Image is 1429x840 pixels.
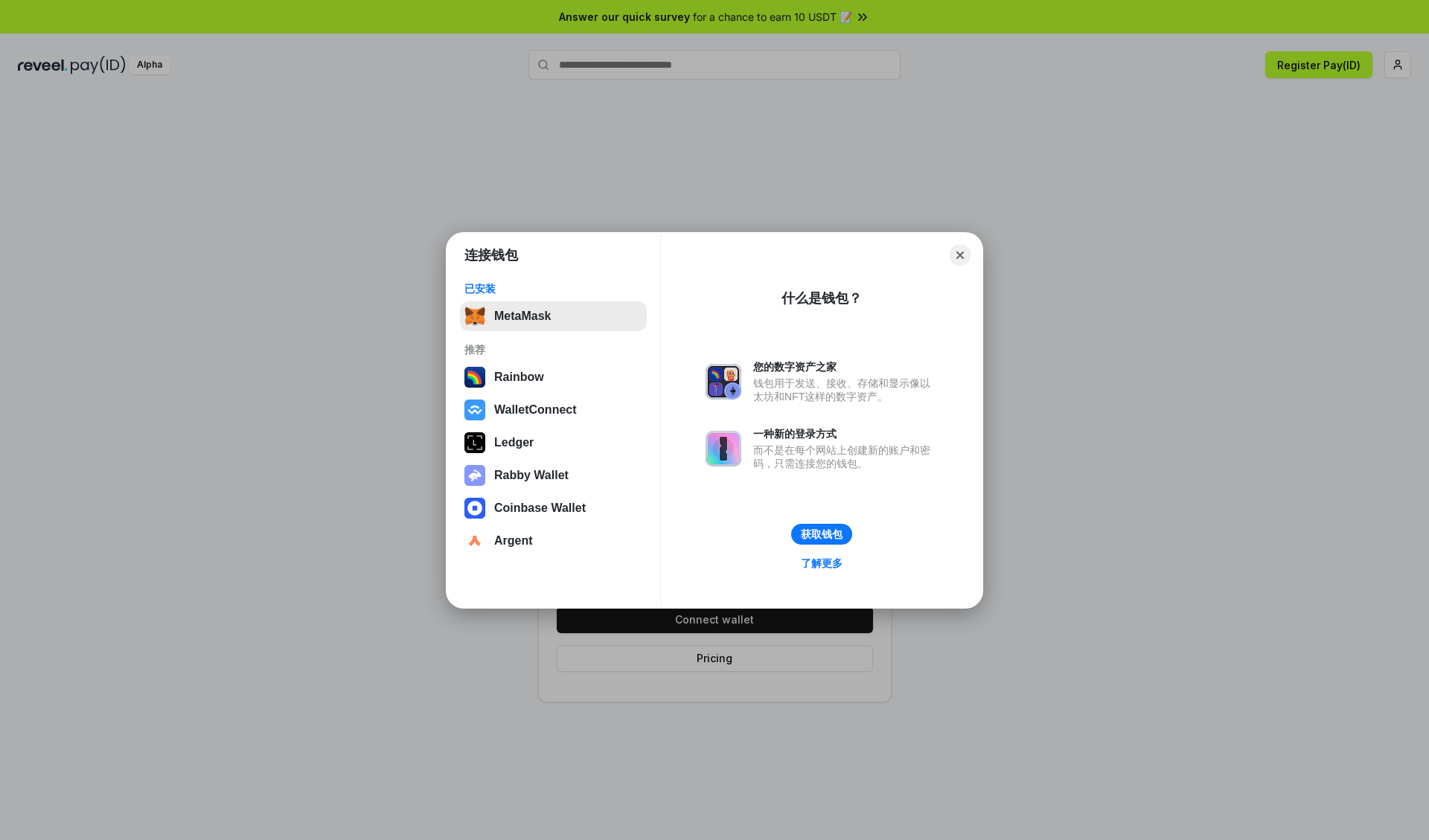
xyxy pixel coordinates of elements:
[464,432,485,453] img: svg+xml,%3Csvg%20xmlns%3D%22http%3A%2F%2Fwww.w3.org%2F2000%2Fsvg%22%20width%3D%2228%22%20height%3...
[753,427,938,440] div: 一种新的登录方式
[753,376,938,403] div: 钱包用于发送、接收、存储和显示像以太坊和NFT这样的数字资产。
[460,395,647,425] button: WalletConnect
[494,501,586,515] div: Coinbase Wallet
[464,498,485,519] img: svg+xml,%3Csvg%20width%3D%2228%22%20height%3D%2228%22%20viewBox%3D%220%200%2028%2028%22%20fill%3D...
[460,526,647,556] button: Argent
[753,443,938,470] div: 而不是在每个网站上创建新的账户和密码，只需连接您的钱包。
[460,461,647,490] button: Rabby Wallet
[464,530,485,551] img: svg+xml,%3Csvg%20width%3D%2228%22%20height%3D%2228%22%20viewBox%3D%220%200%2028%2028%22%20fill%3D...
[464,465,485,486] img: svg+xml,%3Csvg%20xmlns%3D%22http%3A%2F%2Fwww.w3.org%2F2000%2Fsvg%22%20fill%3D%22none%22%20viewBox...
[781,289,862,307] div: 什么是钱包？
[460,428,647,458] button: Ledger
[460,493,647,523] button: Coinbase Wallet
[464,367,485,388] img: svg+xml,%3Csvg%20width%3D%22120%22%20height%3D%22120%22%20viewBox%3D%220%200%20120%20120%22%20fil...
[494,436,534,449] div: Ledger
[706,431,741,467] img: svg+xml,%3Csvg%20xmlns%3D%22http%3A%2F%2Fwww.w3.org%2F2000%2Fsvg%22%20fill%3D%22none%22%20viewBox...
[464,343,642,356] div: 推荐
[950,245,971,266] button: Close
[494,469,569,482] div: Rabby Wallet
[464,246,518,264] h1: 连接钱包
[494,403,577,417] div: WalletConnect
[464,400,485,420] img: svg+xml,%3Csvg%20width%3D%2228%22%20height%3D%2228%22%20viewBox%3D%220%200%2028%2028%22%20fill%3D...
[801,557,843,570] div: 了解更多
[494,310,551,323] div: MetaMask
[460,301,647,331] button: MetaMask
[791,524,852,545] button: 获取钱包
[494,371,544,384] div: Rainbow
[792,554,851,573] a: 了解更多
[460,362,647,392] button: Rainbow
[706,364,741,400] img: svg+xml,%3Csvg%20xmlns%3D%22http%3A%2F%2Fwww.w3.org%2F2000%2Fsvg%22%20fill%3D%22none%22%20viewBox...
[801,528,843,541] div: 获取钱包
[464,282,642,295] div: 已安装
[753,360,938,373] div: 您的数字资产之家
[464,306,485,327] img: svg+xml,%3Csvg%20fill%3D%22none%22%20height%3D%2233%22%20viewBox%3D%220%200%2035%2033%22%20width%...
[494,534,533,548] div: Argent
